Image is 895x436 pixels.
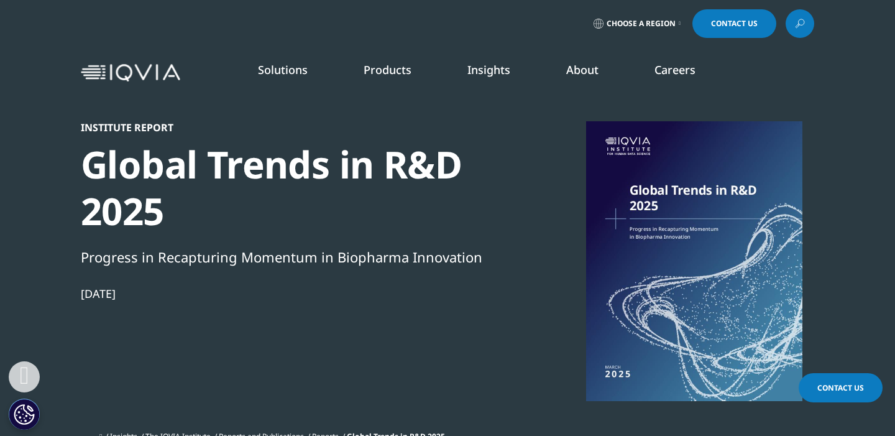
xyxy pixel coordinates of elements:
[81,286,507,301] div: [DATE]
[364,62,411,77] a: Products
[711,20,758,27] span: Contact Us
[607,19,676,29] span: Choose a Region
[467,62,510,77] a: Insights
[81,121,507,134] div: Institute Report
[817,383,864,393] span: Contact Us
[81,246,507,267] div: Progress in Recapturing Momentum in Biopharma Innovation
[81,64,180,82] img: IQVIA Healthcare Information Technology and Pharma Clinical Research Company
[258,62,308,77] a: Solutions
[799,373,883,402] a: Contact Us
[185,44,814,102] nav: Primary
[81,141,507,234] div: Global Trends in R&D 2025
[654,62,695,77] a: Careers
[692,9,776,38] a: Contact Us
[566,62,599,77] a: About
[9,399,40,430] button: Cookies Settings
